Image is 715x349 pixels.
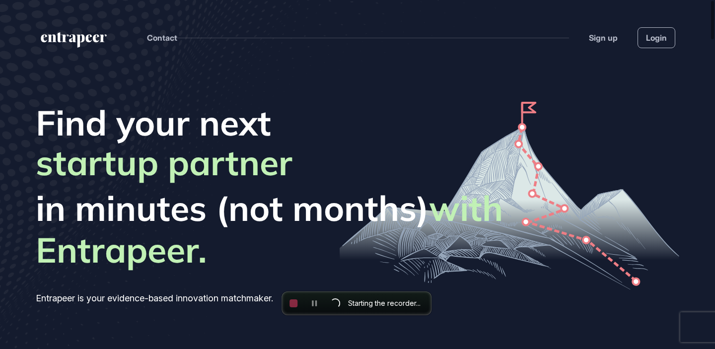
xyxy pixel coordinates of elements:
a: Sign up [589,32,618,44]
button: Contact [147,31,177,44]
strong: with Entrapeer. [36,186,503,272]
a: entrapeer-logo [40,32,108,51]
a: Login [638,27,675,48]
span: in minutes (not months) [36,187,679,271]
span: startup partner [36,141,292,187]
span: Find your next [36,102,679,143]
div: Entrapeer is your evidence-based innovation matchmaker. [36,290,679,306]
